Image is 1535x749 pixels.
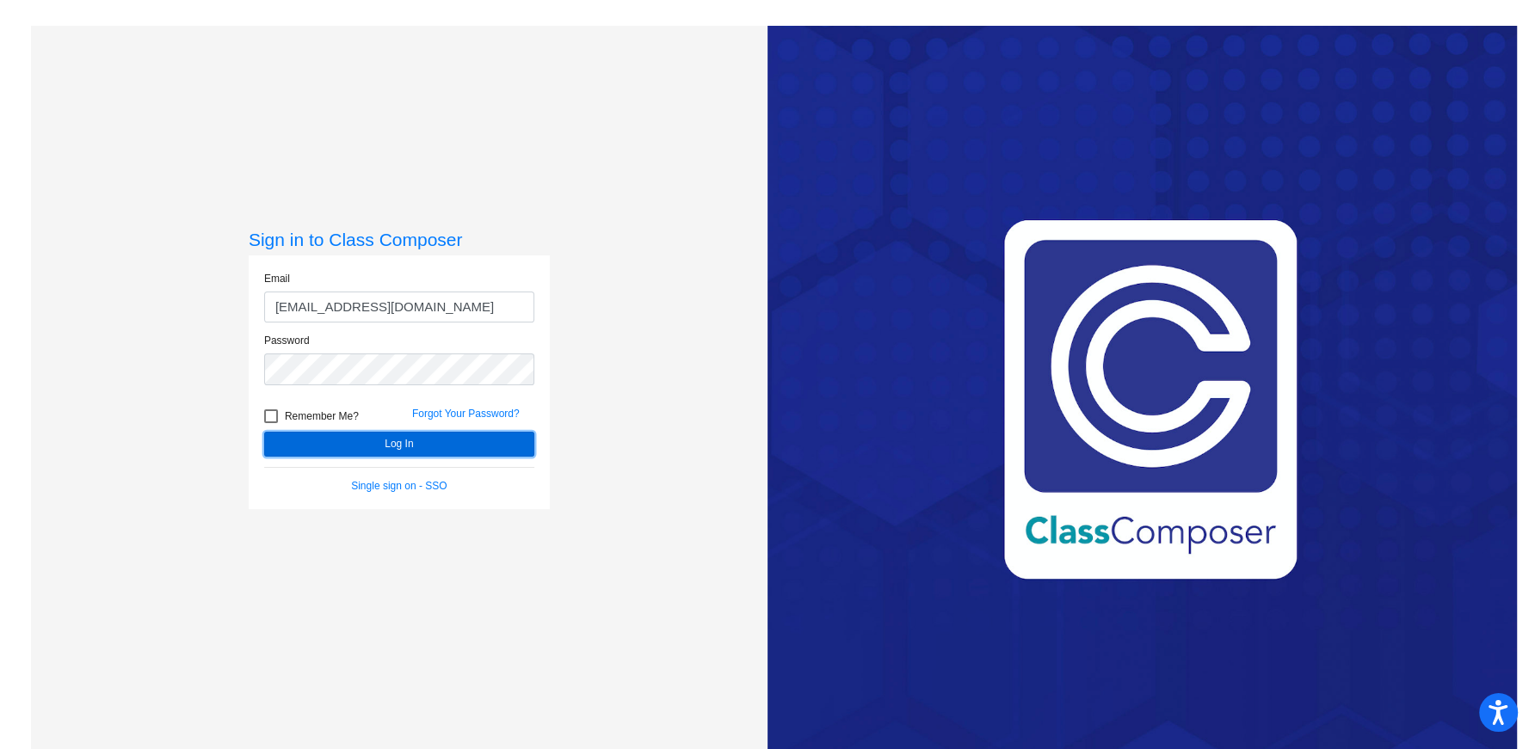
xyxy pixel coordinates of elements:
[412,408,520,420] a: Forgot Your Password?
[351,480,447,492] a: Single sign on - SSO
[264,432,534,457] button: Log In
[285,406,359,427] span: Remember Me?
[264,333,310,348] label: Password
[264,271,290,286] label: Email
[249,229,550,250] h3: Sign in to Class Composer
